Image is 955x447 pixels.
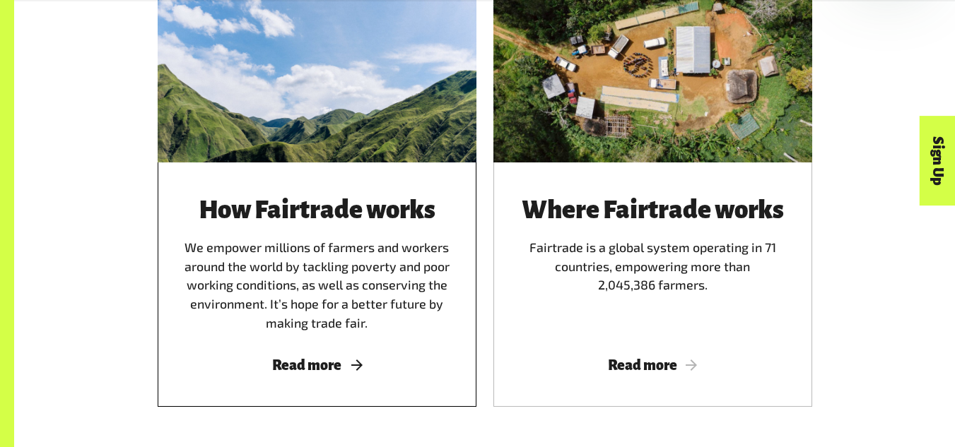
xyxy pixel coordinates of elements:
[510,196,795,332] div: Fairtrade is a global system operating in 71 countries, empowering more than 2,045,386 farmers.
[510,357,795,373] span: Read more
[175,357,459,373] span: Read more
[175,196,459,332] div: We empower millions of farmers and workers around the world by tackling poverty and poor working ...
[510,196,795,224] h3: Where Fairtrade works
[175,196,459,224] h3: How Fairtrade works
